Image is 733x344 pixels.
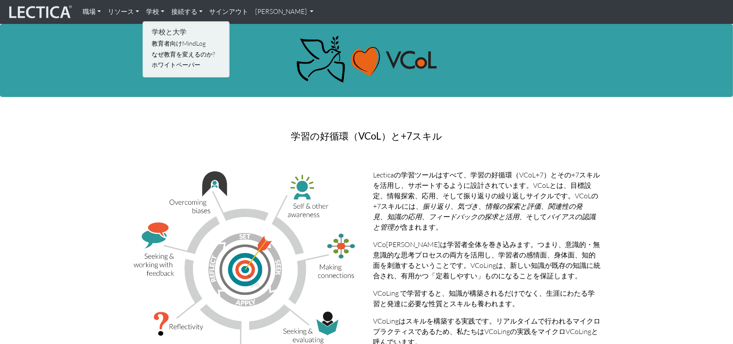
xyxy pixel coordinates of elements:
[380,212,387,221] font: 、
[401,223,443,231] font: 含まれます。
[423,202,450,210] font: 振り返り
[387,212,422,221] font: 知識の応用
[146,7,159,16] font: 学校
[429,212,519,221] font: フィードバックの探求と活用
[150,60,223,70] a: ホワイトペーパー
[373,240,600,280] font: VCo[PERSON_NAME]は学習者全体を巻き込みます。つまり、意識的・無意識的な思考プロセスの両方を活用し、学習者の感情面、身体面、知的面を刺激するということです。VCoLingは、新しい...
[519,212,547,221] font: 、そして
[256,7,307,16] font: [PERSON_NAME]
[168,3,206,20] a: 接続する
[150,49,223,60] a: なぜ教育を変えるのか?
[143,3,168,20] a: 学校
[171,7,197,16] font: 接続する
[478,202,485,210] font: 、
[373,289,595,308] font: VCoLing で学習すると、知識が構築されるだけでなく、生涯にわたる学習と発達に必要な性質とスキルも養われます。
[150,38,223,49] a: 教育者向けMindLog
[373,202,583,221] font: 関連性の発見
[206,3,252,20] a: サインアウト
[152,40,206,47] font: 教育者向けMindLog
[79,3,104,20] a: 職場
[7,4,72,20] img: レクティカルライブ
[252,3,317,20] a: [PERSON_NAME]
[210,7,249,16] font: サインアウト
[108,7,134,16] font: リソース
[373,170,600,210] font: Lecticaの学習ツールはすべて、学習の好循環（VCoL+7）とその+7スキルを活用し、サポートするように設計されています。VCoLとは、目標設定、情報探索、応用、そして振り返りの繰り返しサイ...
[485,202,541,210] font: 情報の探索と評価
[83,7,96,16] font: 職場
[373,212,596,231] font: バイアスの認識と管理が
[152,61,200,68] font: ホワイトペーパー
[541,202,548,210] font: 、
[422,212,429,221] font: 、
[152,27,187,36] font: 学校と大学
[291,130,442,142] font: 学習の好循環（VCoL）と+7スキル
[457,202,478,210] font: 気づき
[450,202,457,210] font: 、
[104,3,143,20] a: リソース
[152,50,215,58] font: なぜ教育を変えるのか?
